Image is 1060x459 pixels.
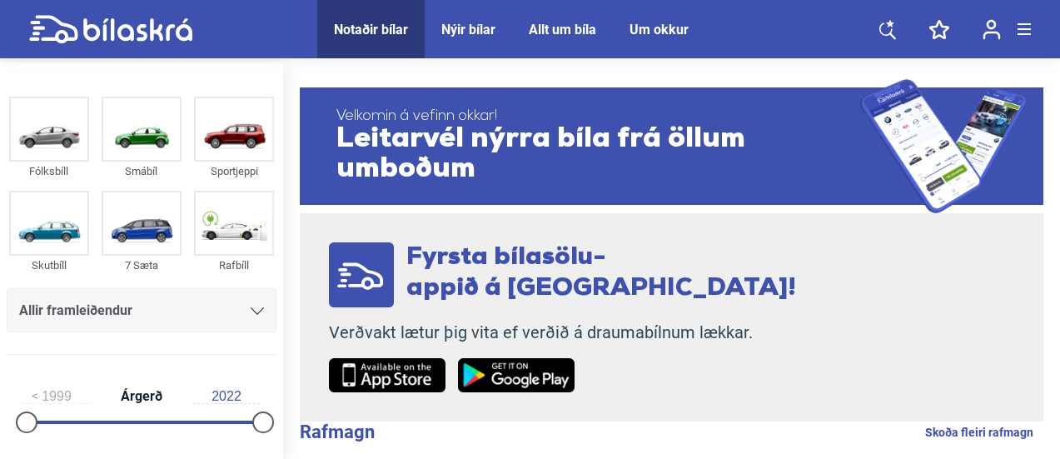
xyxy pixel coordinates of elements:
[630,22,689,37] a: Um okkur
[300,79,1043,213] a: Velkomin á vefinn okkar!Leitarvél nýrra bíla frá öllum umboðum
[336,108,860,125] span: Velkomin á vefinn okkar!
[925,422,1033,443] a: Skoða fleiri rafmagn
[529,22,596,37] a: Allt um bíla
[194,256,274,275] div: Rafbíll
[9,256,89,275] div: Skutbíll
[334,22,408,37] a: Notaðir bílar
[441,22,495,37] a: Nýir bílar
[9,162,89,181] div: Fólksbíll
[102,162,182,181] div: Smábíl
[406,245,796,302] span: Fyrsta bílasölu- appið á [GEOGRAPHIC_DATA]!
[117,390,167,403] span: Árgerð
[194,162,274,181] div: Sportjeppi
[300,422,375,442] b: Rafmagn
[329,322,796,343] p: Verðvakt lætur þig vita ef verðið á draumabílnum lækkar.
[983,19,1001,40] img: user-login.svg
[19,299,132,322] span: Allir framleiðendur
[336,125,860,185] span: Leitarvél nýrra bíla frá öllum umboðum
[102,256,182,275] div: 7 Sæta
